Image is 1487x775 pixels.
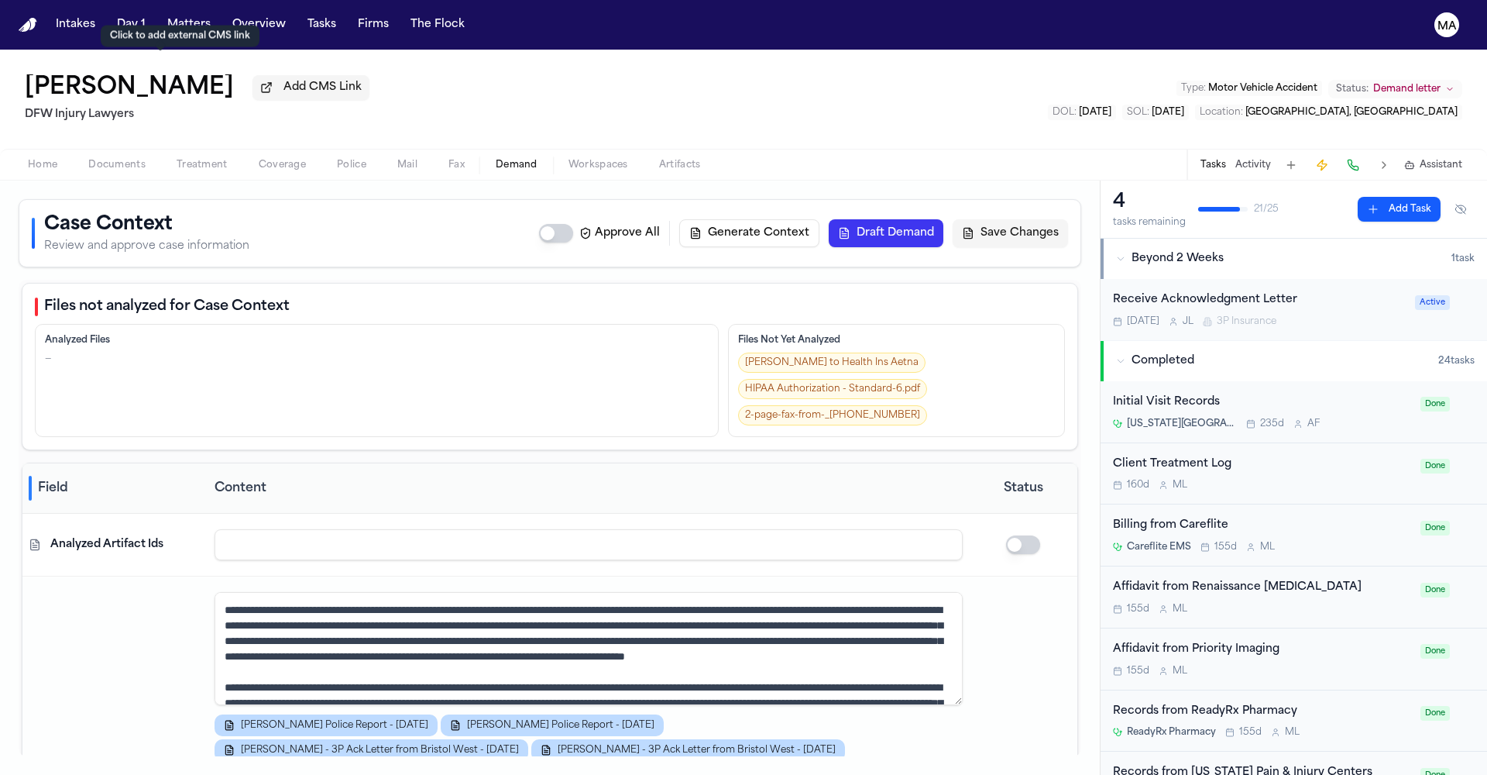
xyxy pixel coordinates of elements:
span: Location : [1200,108,1243,117]
span: [PERSON_NAME] - 3P Ack Letter from Bristol West - [DATE] [241,744,519,756]
span: SOL : [1127,108,1149,117]
button: Activity [1235,159,1271,171]
button: Tasks [1200,159,1226,171]
th: Status [969,463,1077,514]
button: Matters [161,11,217,39]
span: Add CMS Link [283,80,362,95]
span: Artifacts [659,159,701,171]
button: Overview [226,11,292,39]
button: [PERSON_NAME] - 3P Ack Letter from Bristol West - [DATE] [215,739,528,761]
button: [PERSON_NAME] Police Report - [DATE] [441,715,664,736]
button: Tasks [301,11,342,39]
span: M L [1173,479,1187,491]
button: Save Changes [953,219,1068,247]
div: Files Not Yet Analyzed [738,334,1055,346]
button: Draft Demand [829,219,943,247]
span: Police [337,159,366,171]
div: Affidavit from Priority Imaging [1113,641,1411,659]
span: [PERSON_NAME] - 3P Ack Letter from Bristol West - [DATE] [558,744,836,756]
button: Add Task [1280,154,1302,176]
span: Status: [1336,83,1369,95]
button: Hide completed tasks (⌘⇧H) [1447,197,1475,222]
button: [PERSON_NAME] Police Report - [DATE] [215,715,438,736]
span: [GEOGRAPHIC_DATA], [GEOGRAPHIC_DATA] [1245,108,1458,117]
span: M L [1173,603,1187,615]
span: DOL : [1053,108,1077,117]
span: [PERSON_NAME] Police Report - [DATE] [241,719,428,732]
span: 21 / 25 [1254,203,1279,215]
a: [PERSON_NAME] to Health Ins Aetna [738,353,926,373]
div: Open task: Billing from Careflite [1101,505,1487,567]
span: Coverage [259,159,306,171]
p: Click to add external CMS link [110,30,250,43]
label: Approve All [579,226,660,241]
span: Documents [88,159,146,171]
span: Done [1420,397,1450,412]
button: Change status from Demand letter [1328,80,1462,98]
div: Client Treatment Log [1113,456,1411,474]
div: tasks remaining [1113,216,1186,229]
div: Field [29,476,202,501]
button: Edit SOL: 2026-12-01 [1122,105,1189,120]
span: Assistant [1420,159,1462,171]
span: Analyzed Artifact Ids [50,537,163,553]
span: Motor Vehicle Accident [1208,84,1317,93]
button: Add CMS Link [252,75,369,100]
a: 2-page-fax-from-_[PHONE_NUMBER] [738,405,927,425]
div: Open task: Records from ReadyRx Pharmacy [1101,691,1487,753]
span: Beyond 2 Weeks [1132,251,1224,267]
h1: Case Context [44,212,249,237]
div: Analyzed Files [45,334,709,346]
span: J L [1183,315,1193,328]
h1: [PERSON_NAME] [25,74,234,102]
span: [PERSON_NAME] Police Report - [DATE] [467,719,654,732]
button: Assistant [1404,159,1462,171]
span: [DATE] [1152,108,1184,117]
button: Intakes [50,11,101,39]
div: Open task: Affidavit from Priority Imaging [1101,629,1487,691]
div: Open task: Receive Acknowledgment Letter [1101,279,1487,340]
a: HIPAA Authorization - Standard-6.pdf [738,379,927,399]
h2: Files not analyzed for Case Context [44,296,290,318]
span: Completed [1132,353,1194,369]
span: 155d [1214,541,1237,553]
button: Add Task [1358,197,1441,222]
button: Completed24tasks [1101,341,1487,381]
span: Done [1420,706,1450,721]
span: Done [1420,521,1450,536]
button: Day 1 [111,11,152,39]
span: 160d [1127,479,1149,491]
button: Edit matter name [25,74,234,102]
span: 24 task s [1438,355,1475,367]
span: Demand letter [1373,83,1441,95]
div: Records from ReadyRx Pharmacy [1113,703,1411,721]
span: M L [1285,726,1300,739]
button: Edit Location: Crandall, TX [1195,105,1462,120]
p: Review and approve case information [44,239,249,254]
span: Mail [397,159,417,171]
button: Firms [352,11,395,39]
th: Content [208,463,969,514]
span: Fax [448,159,465,171]
span: 235d [1260,418,1284,430]
button: Create Immediate Task [1311,154,1333,176]
span: Workspaces [568,159,628,171]
span: M L [1173,665,1187,677]
div: — [45,353,51,365]
a: The Flock [404,11,471,39]
span: A F [1307,418,1320,430]
text: MA [1437,21,1457,32]
button: Generate Context [679,219,819,247]
span: [DATE] [1079,108,1111,117]
span: Done [1420,644,1450,659]
div: Billing from Careflite [1113,517,1411,535]
span: M L [1260,541,1275,553]
a: Home [19,18,37,33]
button: Edit Type: Motor Vehicle Accident [1176,81,1322,96]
